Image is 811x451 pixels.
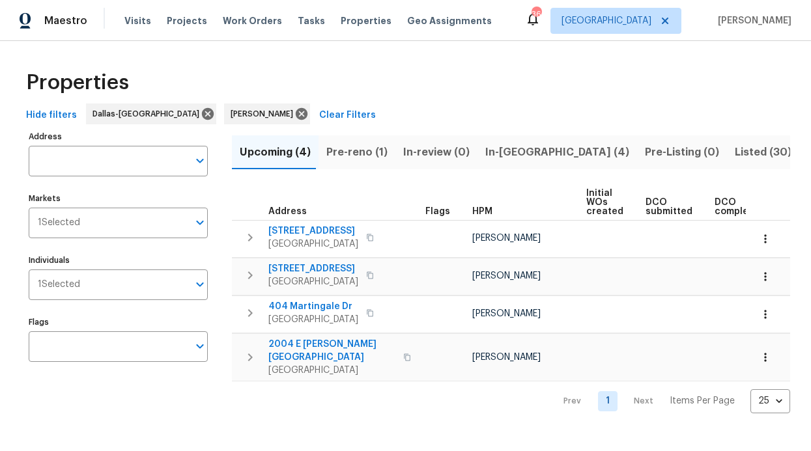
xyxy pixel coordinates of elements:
span: HPM [472,207,492,216]
span: [PERSON_NAME] [713,14,791,27]
span: Tasks [298,16,325,25]
label: Markets [29,195,208,202]
span: [GEOGRAPHIC_DATA] [268,313,358,326]
span: Geo Assignments [407,14,492,27]
span: Projects [167,14,207,27]
button: Open [191,213,209,232]
span: Pre-reno (1) [326,143,388,161]
span: 2004 E [PERSON_NAME][GEOGRAPHIC_DATA] [268,338,395,364]
span: Pre-Listing (0) [645,143,719,161]
span: In-review (0) [403,143,470,161]
button: Hide filters [21,103,82,128]
p: Items Per Page [670,394,735,407]
label: Address [29,133,208,141]
span: [STREET_ADDRESS] [268,225,358,238]
span: Dallas-[GEOGRAPHIC_DATA] [92,107,205,120]
span: Properties [341,14,391,27]
button: Open [191,152,209,170]
nav: Pagination Navigation [551,389,790,413]
span: DCO complete [715,198,758,216]
span: Upcoming (4) [240,143,311,161]
span: [GEOGRAPHIC_DATA] [268,275,358,288]
span: Maestro [44,14,87,27]
span: [PERSON_NAME] [231,107,298,120]
span: Clear Filters [319,107,376,124]
span: 1 Selected [38,217,80,228]
span: DCO submitted [646,198,692,216]
button: Open [191,275,209,294]
a: Goto page 1 [598,391,618,411]
span: [STREET_ADDRESS] [268,262,358,275]
span: [GEOGRAPHIC_DATA] [562,14,651,27]
label: Flags [29,318,208,326]
div: 36 [532,8,541,21]
span: Visits [124,14,151,27]
span: Work Orders [223,14,282,27]
label: Individuals [29,256,208,264]
span: [PERSON_NAME] [472,353,541,362]
span: Address [268,207,307,216]
span: [PERSON_NAME] [472,309,541,318]
span: Flags [425,207,450,216]
button: Open [191,337,209,355]
span: [GEOGRAPHIC_DATA] [268,238,358,251]
span: [PERSON_NAME] [472,271,541,280]
span: Properties [26,76,129,89]
span: In-[GEOGRAPHIC_DATA] (4) [485,143,629,161]
button: Clear Filters [314,103,381,128]
span: Listed (30) [735,143,791,161]
span: 1 Selected [38,279,80,290]
div: [PERSON_NAME] [224,103,310,124]
span: [PERSON_NAME] [472,234,541,243]
span: 404 Martingale Dr [268,300,358,313]
span: Initial WOs created [586,189,623,216]
span: Hide filters [26,107,77,124]
div: 25 [750,384,790,418]
span: [GEOGRAPHIC_DATA] [268,364,395,377]
div: Dallas-[GEOGRAPHIC_DATA] [86,103,216,124]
